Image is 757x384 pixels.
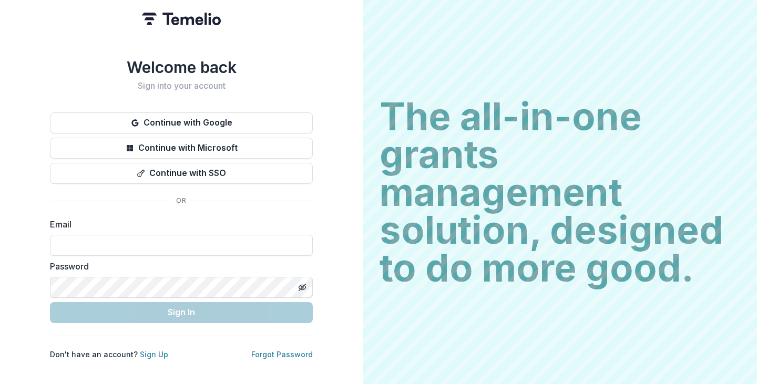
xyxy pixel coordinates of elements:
button: Continue with Google [50,112,313,133]
h1: Welcome back [50,58,313,77]
h2: Sign into your account [50,81,313,91]
button: Continue with SSO [50,163,313,184]
label: Email [50,218,306,231]
a: Sign Up [140,350,168,359]
img: Temelio [142,13,221,25]
button: Sign In [50,302,313,323]
button: Continue with Microsoft [50,138,313,159]
label: Password [50,260,306,273]
a: Forgot Password [251,350,313,359]
p: Don't have an account? [50,349,168,360]
button: Toggle password visibility [294,279,311,296]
